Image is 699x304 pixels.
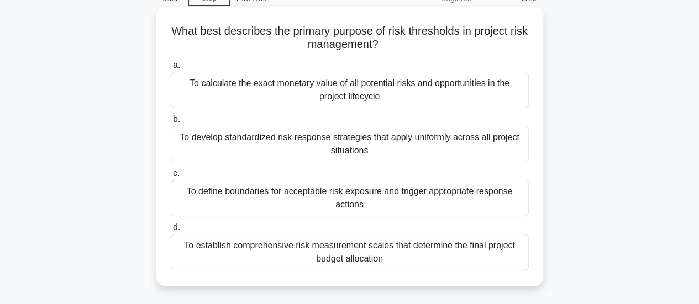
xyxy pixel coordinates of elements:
[171,72,529,108] div: To calculate the exact monetary value of all potential risks and opportunities in the project lif...
[171,126,529,162] div: To develop standardized risk response strategies that apply uniformly across all project situations
[173,222,180,232] span: d.
[173,60,180,70] span: a.
[171,180,529,216] div: To define boundaries for acceptable risk exposure and trigger appropriate response actions
[173,114,180,124] span: b.
[170,24,530,52] h5: What best describes the primary purpose of risk thresholds in project risk management?
[171,234,529,270] div: To establish comprehensive risk measurement scales that determine the final project budget alloca...
[173,168,180,178] span: c.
